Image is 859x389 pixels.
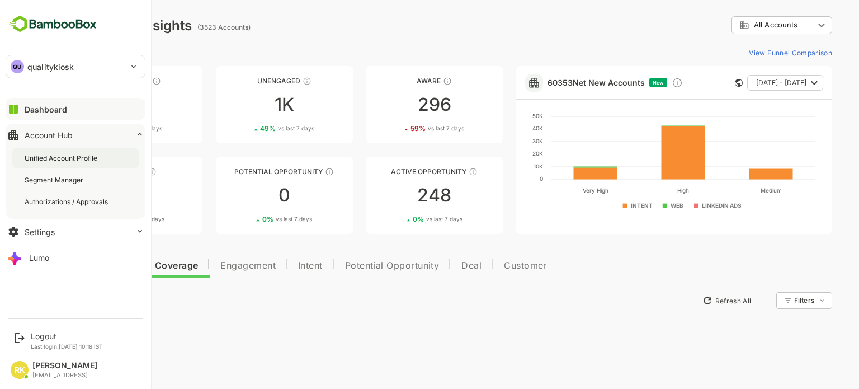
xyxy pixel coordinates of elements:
button: Settings [6,221,145,243]
text: 30K [493,138,504,144]
text: Medium [721,187,742,194]
div: These accounts have not been engaged with for a defined time period [113,77,122,86]
span: vs last 7 days [389,124,425,133]
div: 49 % [221,124,275,133]
a: AwareThese accounts have just entered the buying cycle and need further nurturing29659%vs last 7 ... [327,66,464,143]
div: Active Opportunity [327,167,464,176]
div: Unengaged [177,77,313,85]
a: Active OpportunityThese accounts have open opportunities which might be at any of the Sales Stage... [327,157,464,234]
span: Customer [465,261,508,270]
text: 20K [493,150,504,157]
div: Filters [755,296,775,304]
img: BambooboxFullLogoMark.5f36c76dfaba33ec1ec1367b70bb1252.svg [6,13,100,35]
span: vs last 7 days [239,124,275,133]
div: [PERSON_NAME] [32,361,97,371]
span: Deal [422,261,442,270]
span: New [613,79,625,86]
div: 1K [177,96,313,114]
ag: (3523 Accounts) [158,23,215,31]
button: Dashboard [6,98,145,120]
div: These accounts have just entered the buying cycle and need further nurturing [404,77,413,86]
text: 50K [493,113,504,119]
span: Intent [259,261,284,270]
span: vs last 7 days [237,215,273,223]
div: Dashboard Insights [27,17,153,34]
text: 0 [501,175,504,182]
text: 10K [494,163,504,170]
span: All Accounts [715,21,758,29]
a: 60353Net New Accounts [508,78,606,87]
div: 37 [27,186,163,204]
button: View Funnel Comparison [705,44,793,62]
div: These accounts have open opportunities which might be at any of the Sales Stages [429,167,438,176]
div: 46 % [71,215,125,223]
div: This card does not support filter and segments [696,79,704,87]
div: RK [11,361,29,379]
div: These accounts are warm, further nurturing would qualify them to MQAs [108,167,117,176]
div: Unified Account Profile [25,153,100,163]
span: vs last 7 days [89,215,125,223]
button: New Insights [27,290,108,311]
p: Last login: [DATE] 10:18 IST [31,343,103,350]
div: 296 [327,96,464,114]
a: Potential OpportunityThese accounts are MQAs and can be passed on to Inside Sales00%vs last 7 days [177,157,313,234]
div: Engaged [27,167,163,176]
span: vs last 7 days [87,124,123,133]
div: Account Hub [25,130,73,140]
div: All Accounts [700,20,775,30]
button: [DATE] - [DATE] [708,75,784,91]
div: These accounts are MQAs and can be passed on to Inside Sales [286,167,295,176]
div: Settings [25,227,55,237]
a: UnreachedThese accounts have not been engaged with for a defined time period2K0%vs last 7 days [27,66,163,143]
a: UnengagedThese accounts have not shown enough engagement and need nurturing1K49%vs last 7 days [177,66,313,143]
text: Very High [543,187,569,194]
span: [DATE] - [DATE] [717,76,767,90]
span: Data Quality and Coverage [38,261,159,270]
span: vs last 7 days [387,215,423,223]
div: [EMAIL_ADDRESS] [32,372,97,379]
div: 0 % [223,215,273,223]
button: Refresh All [658,292,717,310]
div: 0 % [73,124,123,133]
div: These accounts have not shown enough engagement and need nurturing [263,77,272,86]
p: qualitykiosk [27,61,74,73]
div: Filters [754,290,793,311]
button: Lumo [6,246,145,269]
div: Discover new ICP-fit accounts showing engagement — via intent surges, anonymous website visits, L... [633,77,644,88]
div: Aware [327,77,464,85]
div: Lumo [29,253,49,263]
span: Potential Opportunity [306,261,400,270]
div: 59 % [371,124,425,133]
div: Unreached [27,77,163,85]
div: QU [11,60,24,73]
text: 40K [493,125,504,132]
div: 2K [27,96,163,114]
div: Potential Opportunity [177,167,313,176]
text: High [638,187,650,194]
a: EngagedThese accounts are warm, further nurturing would qualify them to MQAs3746%vs last 7 days [27,157,163,234]
div: Dashboard [25,105,67,114]
div: 248 [327,186,464,204]
div: Segment Manager [25,175,86,185]
div: Authorizations / Approvals [25,197,110,207]
div: All Accounts [692,15,793,36]
div: QUqualitykiosk [6,55,145,78]
div: 0 % [374,215,423,223]
div: 0 [177,186,313,204]
button: Account Hub [6,124,145,146]
div: Logout [31,331,103,341]
span: Engagement [181,261,237,270]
